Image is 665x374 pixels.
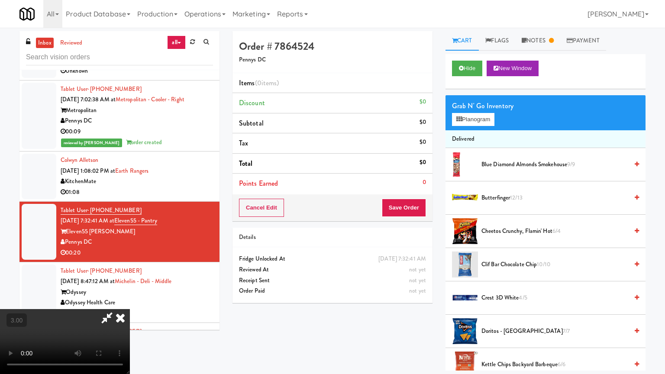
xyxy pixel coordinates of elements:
[19,262,220,323] li: Tablet User· [PHONE_NUMBER][DATE] 8:47:12 AM atMichelin - Deli - MiddleOdysseyOdyssey Health Care...
[478,293,639,303] div: Crest 3D White4/5
[567,160,575,168] span: 9/9
[239,98,265,108] span: Discount
[481,193,628,203] span: Butterfinger
[87,85,142,93] span: · [PHONE_NUMBER]
[61,206,142,215] a: Tablet User· [PHONE_NUMBER]
[19,202,220,262] li: Tablet User· [PHONE_NUMBER][DATE] 7:32:41 AM atEleven55 - PantryEleven55 [PERSON_NAME]Pennys DC00:20
[239,118,264,128] span: Subtotal
[115,277,171,285] a: Michelin - Deli - Middle
[61,277,115,285] span: [DATE] 8:47:12 AM at
[58,38,85,48] a: reviewed
[36,38,54,48] a: inbox
[61,287,213,298] div: Odyssey
[409,265,426,274] span: not yet
[61,116,213,126] div: Pennys DC
[261,78,277,88] ng-pluralize: items
[478,259,639,270] div: Clif Bar Chocolate Chip10/10
[239,41,426,52] h4: Order # 7864524
[510,193,523,202] span: 12/13
[87,267,142,275] span: · [PHONE_NUMBER]
[87,206,142,214] span: · [PHONE_NUMBER]
[239,199,284,217] button: Cancel Edit
[239,78,279,88] span: Items
[409,287,426,295] span: not yet
[481,259,628,270] span: Clif Bar Chocolate Chip
[167,35,185,49] a: all
[239,254,426,264] div: Fridge Unlocked At
[409,276,426,284] span: not yet
[115,167,148,175] a: Earth Rangers
[560,31,606,51] a: Payment
[519,293,527,302] span: 4/5
[479,31,516,51] a: Flags
[61,105,213,116] div: Metropolitan
[420,137,426,148] div: $0
[19,6,35,22] img: Micromart
[239,264,426,275] div: Reviewed At
[239,158,253,168] span: Total
[478,326,639,337] div: Doritos - [GEOGRAPHIC_DATA]7/7
[61,95,116,103] span: [DATE] 7:02:38 AM at
[255,78,279,88] span: (0 )
[61,308,213,319] div: 00:08
[445,130,646,148] li: Delivered
[61,66,213,77] div: Unknown
[487,61,539,76] button: New Window
[478,226,639,237] div: Cheetos Crunchy, Flamin' Hot6/4
[515,31,560,51] a: Notes
[452,113,494,126] button: Planogram
[61,237,213,248] div: Pennys DC
[61,167,115,175] span: [DATE] 1:08:02 PM at
[382,199,426,217] button: Save Order
[239,178,278,188] span: Points Earned
[61,85,142,93] a: Tablet User· [PHONE_NUMBER]
[452,61,482,76] button: Hide
[239,275,426,286] div: Receipt Sent
[61,267,142,275] a: Tablet User· [PHONE_NUMBER]
[239,138,248,148] span: Tax
[61,187,213,198] div: 01:08
[239,286,426,297] div: Order Paid
[61,248,213,258] div: 00:20
[481,226,628,237] span: Cheetos Crunchy, Flamin' Hot
[420,97,426,107] div: $0
[239,57,426,63] h5: Pennys DC
[420,157,426,168] div: $0
[61,226,213,237] div: Eleven55 [PERSON_NAME]
[126,138,162,146] span: order created
[478,159,639,170] div: Blue Diamond Almonds Smokehouse9/9
[61,139,122,147] span: reviewed by [PERSON_NAME]
[420,117,426,128] div: $0
[378,254,426,264] div: [DATE] 7:32:41 AM
[481,159,628,170] span: Blue Diamond Almonds Smokehouse
[239,232,426,243] div: Details
[481,359,628,370] span: Kettle Chips Backyard Barbeque
[19,81,220,152] li: Tablet User· [PHONE_NUMBER][DATE] 7:02:38 AM atMetropolitan - Cooler - RightMetropolitanPennys DC...
[558,360,565,368] span: 6/6
[478,359,639,370] div: Kettle Chips Backyard Barbeque6/6
[481,293,628,303] span: Crest 3D White
[452,100,639,113] div: Grab N' Go Inventory
[61,176,213,187] div: KitchenMate
[563,327,570,335] span: 7/7
[116,95,184,103] a: Metropolitan - Cooler - Right
[61,216,114,225] span: [DATE] 7:32:41 AM at
[445,31,479,51] a: Cart
[26,49,213,65] input: Search vision orders
[19,152,220,201] li: Colwyn Alletson[DATE] 1:08:02 PM atEarth RangersKitchenMate01:08
[61,126,213,137] div: 00:09
[478,193,639,203] div: Butterfinger12/13
[481,326,628,337] span: Doritos - [GEOGRAPHIC_DATA]
[537,260,550,268] span: 10/10
[61,297,213,308] div: Odyssey Health Care
[552,227,561,235] span: 6/4
[114,216,157,225] a: Eleven55 - Pantry
[61,156,99,164] a: Colwyn Alletson
[423,177,426,188] div: 0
